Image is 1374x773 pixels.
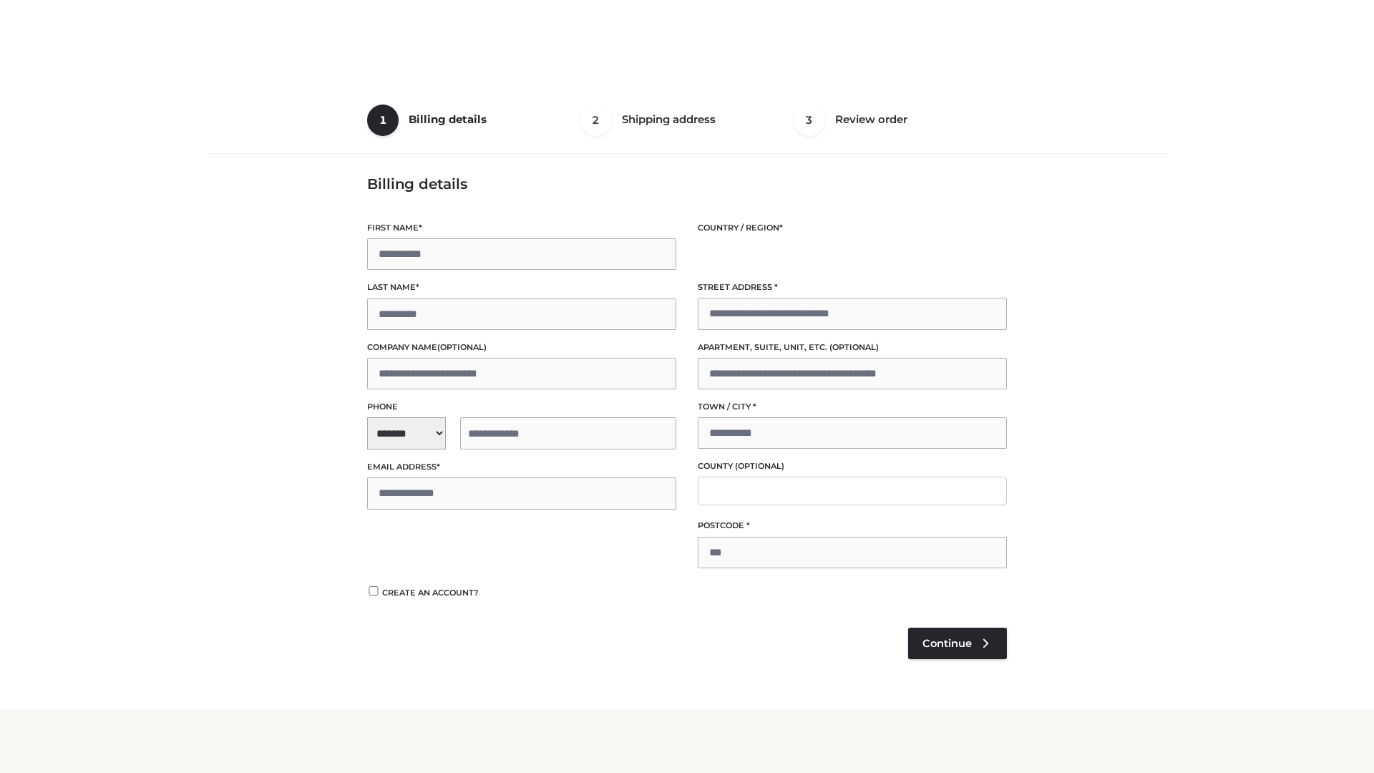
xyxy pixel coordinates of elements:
[367,221,676,235] label: First name
[735,461,784,471] span: (optional)
[367,400,676,414] label: Phone
[367,175,1007,193] h3: Billing details
[698,519,1007,533] label: Postcode
[367,460,676,474] label: Email address
[698,341,1007,354] label: Apartment, suite, unit, etc.
[382,588,479,598] span: Create an account?
[908,628,1007,659] a: Continue
[698,281,1007,294] label: Street address
[698,400,1007,414] label: Town / City
[367,341,676,354] label: Company name
[922,637,972,650] span: Continue
[829,342,879,352] span: (optional)
[367,281,676,294] label: Last name
[698,221,1007,235] label: Country / Region
[367,586,380,595] input: Create an account?
[698,460,1007,473] label: County
[437,342,487,352] span: (optional)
